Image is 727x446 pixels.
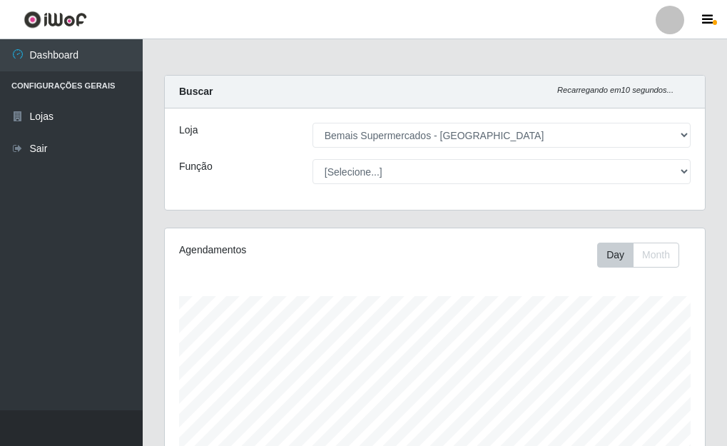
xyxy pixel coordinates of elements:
strong: Buscar [179,86,213,97]
div: Agendamentos [179,243,380,258]
button: Day [597,243,634,268]
div: Toolbar with button groups [597,243,691,268]
button: Month [633,243,679,268]
i: Recarregando em 10 segundos... [557,86,673,94]
label: Loja [179,123,198,138]
div: First group [597,243,679,268]
label: Função [179,159,213,174]
img: CoreUI Logo [24,11,87,29]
